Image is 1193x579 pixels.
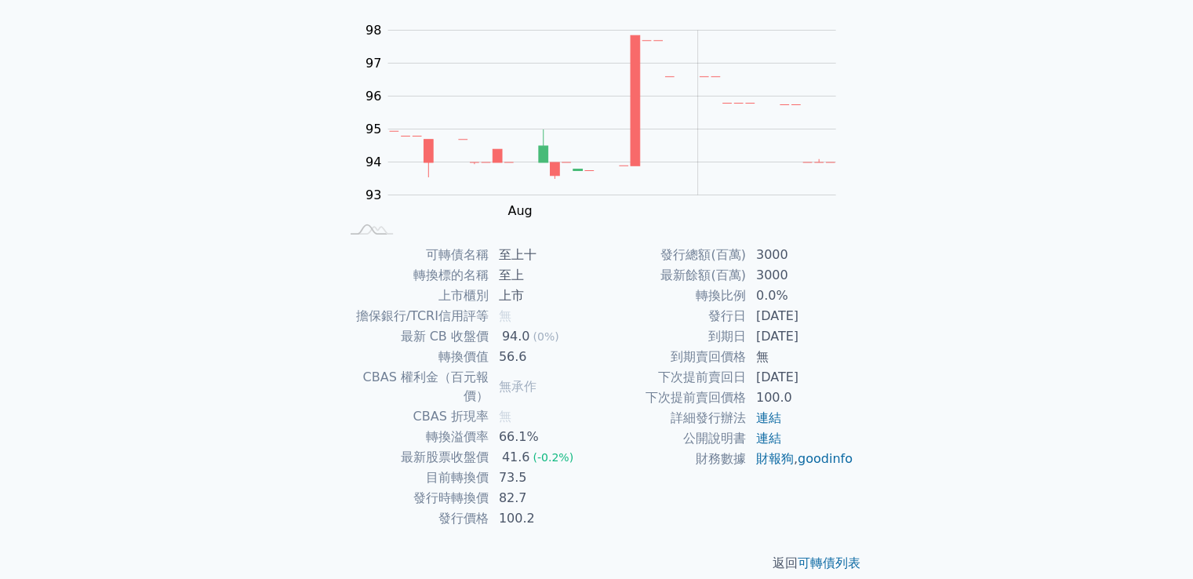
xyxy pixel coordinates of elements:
tspan: 94 [366,155,381,169]
td: 無 [747,347,854,367]
td: [DATE] [747,306,854,326]
td: 轉換標的名稱 [340,265,489,286]
td: 至上十 [489,245,597,265]
td: 73.5 [489,468,597,488]
g: Chart [357,23,859,218]
span: (-0.2%) [533,451,573,464]
tspan: 96 [366,89,381,104]
td: 最新股票收盤價 [340,447,489,468]
td: 公開說明書 [597,428,747,449]
td: 上市櫃別 [340,286,489,306]
td: 轉換溢價率 [340,427,489,447]
span: 無承作 [499,379,536,394]
td: 3000 [747,245,854,265]
td: [DATE] [747,367,854,388]
a: 連結 [756,410,781,425]
td: 轉換價值 [340,347,489,367]
a: goodinfo [798,451,853,466]
td: 發行日 [597,306,747,326]
a: 財報狗 [756,451,794,466]
td: 轉換比例 [597,286,747,306]
span: 無 [499,308,511,323]
td: 3000 [747,265,854,286]
td: 發行總額(百萬) [597,245,747,265]
td: CBAS 折現率 [340,406,489,427]
td: 可轉債名稱 [340,245,489,265]
td: 56.6 [489,347,597,367]
td: 100.2 [489,508,597,529]
td: 66.1% [489,427,597,447]
tspan: Aug [507,203,532,218]
span: (0%) [533,330,558,343]
td: 上市 [489,286,597,306]
td: 最新餘額(百萬) [597,265,747,286]
td: 0.0% [747,286,854,306]
td: 82.7 [489,488,597,508]
td: 最新 CB 收盤價 [340,326,489,347]
td: 100.0 [747,388,854,408]
td: 到期賣回價格 [597,347,747,367]
td: 下次提前賣回價格 [597,388,747,408]
td: 至上 [489,265,597,286]
td: 詳細發行辦法 [597,408,747,428]
tspan: 95 [366,122,381,137]
td: 發行時轉換價 [340,488,489,508]
div: 41.6 [499,448,533,467]
td: 擔保銀行/TCRI信用評等 [340,306,489,326]
tspan: 97 [366,56,381,71]
td: , [747,449,854,469]
td: 目前轉換價 [340,468,489,488]
td: 到期日 [597,326,747,347]
span: 無 [499,409,511,424]
tspan: 93 [366,188,381,202]
td: 發行價格 [340,508,489,529]
p: 返回 [321,554,873,573]
div: 94.0 [499,327,533,346]
td: [DATE] [747,326,854,347]
td: CBAS 權利金（百元報價） [340,367,489,406]
a: 連結 [756,431,781,446]
tspan: 98 [366,23,381,38]
a: 可轉債列表 [798,555,860,570]
td: 財務數據 [597,449,747,469]
td: 下次提前賣回日 [597,367,747,388]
